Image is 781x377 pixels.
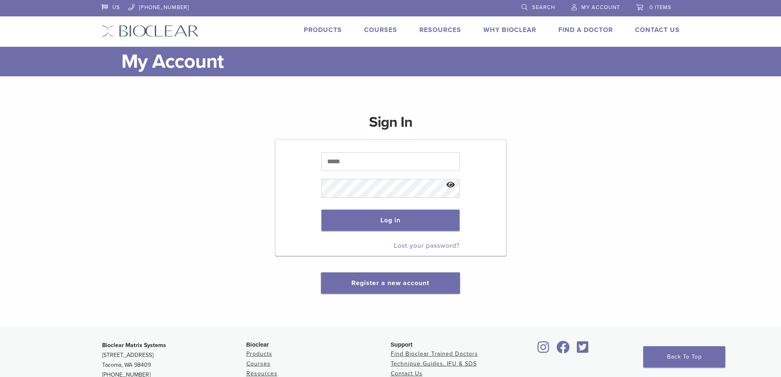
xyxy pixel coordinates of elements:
a: Bioclear [574,346,592,354]
a: Back To Top [643,346,725,368]
a: Find A Doctor [558,26,613,34]
button: Log in [321,210,460,231]
button: Show password [442,175,460,196]
h1: My Account [121,47,680,76]
a: Resources [246,370,278,377]
span: Support [391,341,413,348]
a: Products [304,26,342,34]
h1: Sign In [369,112,412,139]
a: Register a new account [351,279,429,287]
a: Bioclear [535,346,552,354]
span: My Account [581,4,620,11]
span: Bioclear [246,341,269,348]
a: Why Bioclear [483,26,536,34]
a: Contact Us [635,26,680,34]
button: Register a new account [321,272,460,294]
a: Resources [419,26,461,34]
img: Bioclear [102,25,199,37]
a: Lost your password? [394,242,460,250]
strong: Bioclear Matrix Systems [102,342,166,349]
a: Bioclear [554,346,573,354]
span: 0 items [649,4,672,11]
a: Contact Us [391,370,423,377]
a: Courses [246,360,271,367]
a: Courses [364,26,397,34]
a: Technique Guides, IFU & SDS [391,360,477,367]
a: Find Bioclear Trained Doctors [391,350,478,357]
span: Search [532,4,555,11]
a: Products [246,350,272,357]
